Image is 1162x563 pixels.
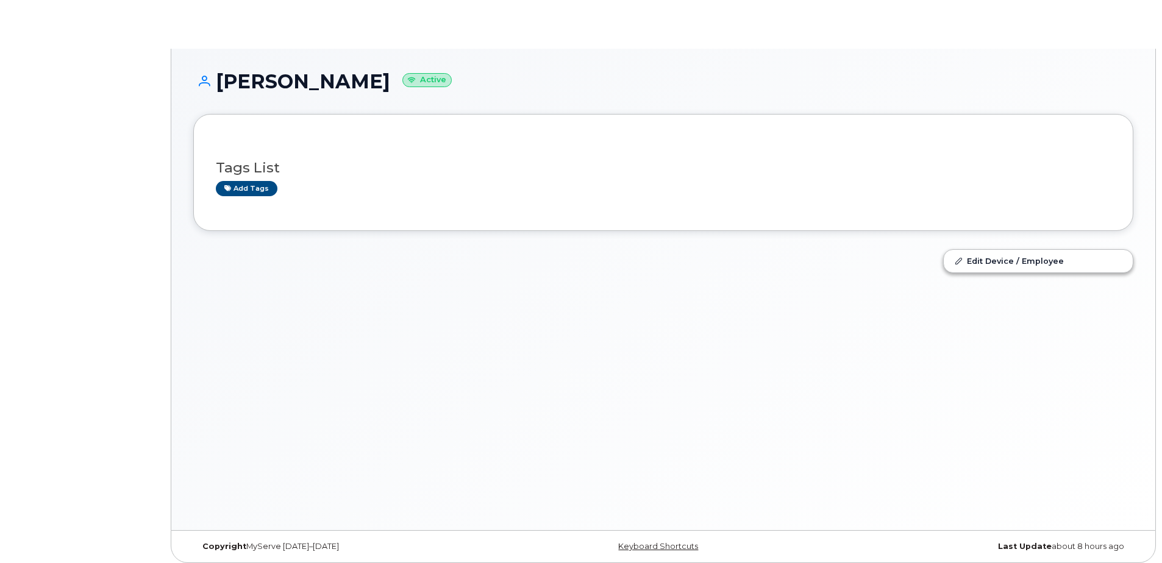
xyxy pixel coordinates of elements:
a: Add tags [216,181,277,196]
strong: Last Update [998,542,1052,551]
h1: [PERSON_NAME] [193,71,1133,92]
small: Active [402,73,452,87]
strong: Copyright [202,542,246,551]
div: about 8 hours ago [820,542,1133,551]
h3: Tags List [216,160,1111,175]
a: Keyboard Shortcuts [618,542,698,551]
a: Edit Device / Employee [944,250,1133,272]
div: MyServe [DATE]–[DATE] [193,542,507,551]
